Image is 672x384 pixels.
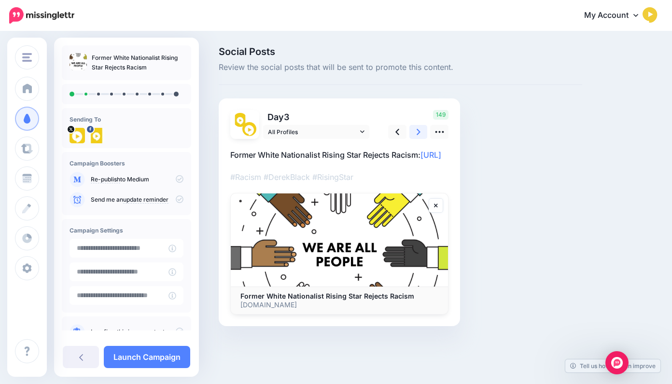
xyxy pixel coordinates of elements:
[91,195,183,204] p: Send me an
[219,61,582,74] span: Review the social posts that will be sent to promote this content.
[565,359,660,372] a: Tell us how we can improve
[9,7,74,24] img: Missinglettr
[91,328,165,336] a: I confirm this is my content
[70,160,183,167] h4: Campaign Boosters
[240,292,414,300] b: Former White Nationalist Rising Star Rejects Racism
[433,110,448,120] span: 149
[263,125,369,139] a: All Profiles
[70,128,85,143] img: ENNuNvEK-24209.png
[605,351,629,374] div: Open Intercom Messenger
[240,301,438,309] p: [DOMAIN_NAME]
[92,53,183,72] p: Former White Nationalist Rising Star Rejects Racism
[123,196,168,204] a: update reminder
[420,150,441,160] a: [URL]
[70,227,183,234] h4: Campaign Settings
[233,113,247,127] img: 10557328_796008283777452_3749629977123871531_n-bsa34834.jpg
[89,128,104,143] img: 10557328_796008283777452_3749629977123871531_n-bsa34834.jpg
[242,122,256,136] img: ENNuNvEK-24209.png
[231,193,448,287] img: Former White Nationalist Rising Star Rejects Racism
[574,4,658,27] a: My Account
[263,110,371,124] p: Day
[230,149,448,161] p: Former White Nationalist Rising Star Rejects Racism:
[219,47,582,56] span: Social Posts
[22,53,32,62] img: menu.png
[70,116,183,123] h4: Sending To
[230,171,448,183] p: #Racism #DerekBlack #RisingStar
[70,53,87,70] img: 0cf5a022e09ee8035ba1b0a79a69896c_thumb.jpg
[91,175,183,184] p: to Medium
[268,127,358,137] span: All Profiles
[91,176,120,183] a: Re-publish
[284,112,289,122] span: 3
